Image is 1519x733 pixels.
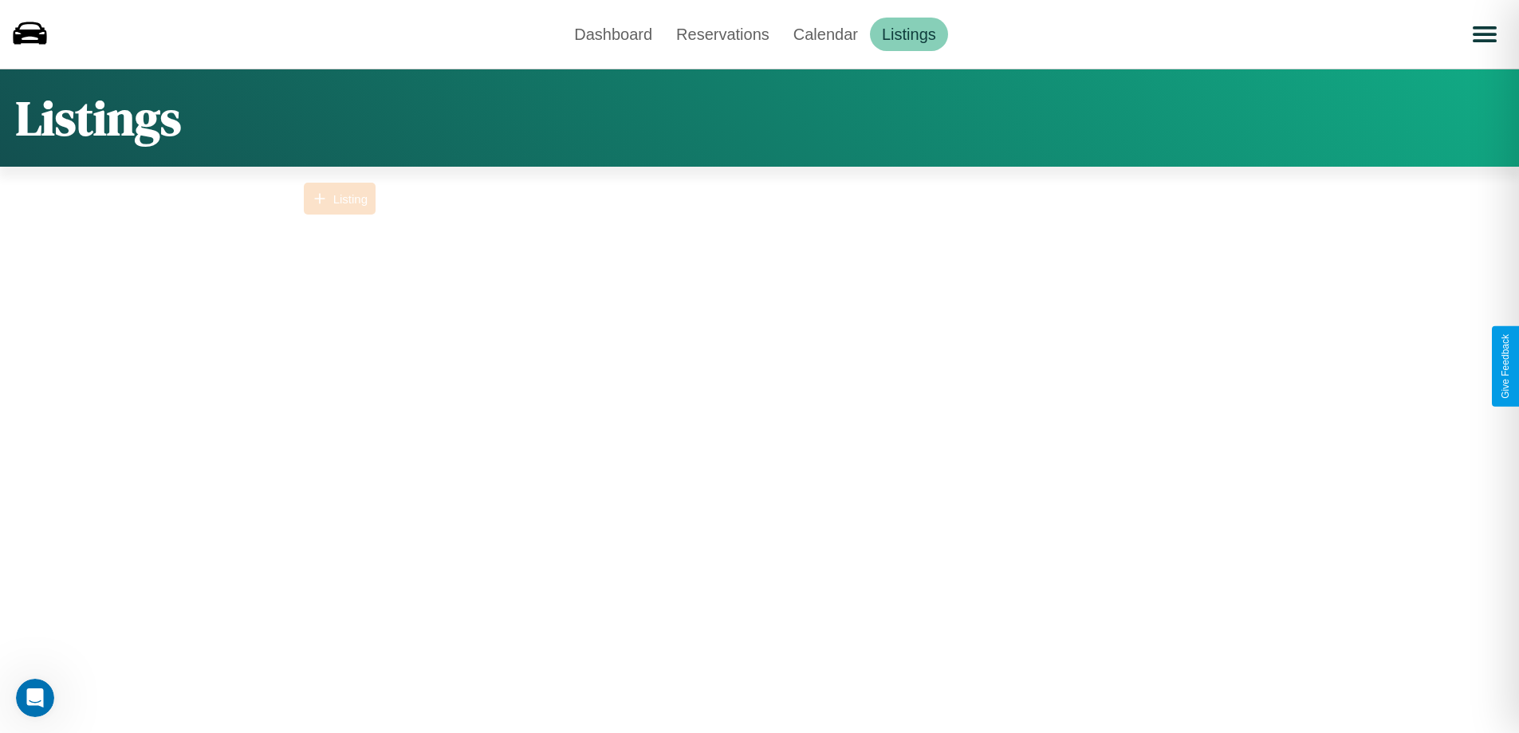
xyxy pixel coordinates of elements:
a: Dashboard [562,18,664,51]
iframe: Intercom live chat [16,679,54,717]
h1: Listings [16,85,181,151]
a: Listings [870,18,948,51]
div: Give Feedback [1500,334,1511,399]
div: Listing [333,192,368,206]
button: Listing [304,183,376,215]
a: Calendar [781,18,870,51]
a: Reservations [664,18,781,51]
button: Open menu [1462,12,1507,57]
